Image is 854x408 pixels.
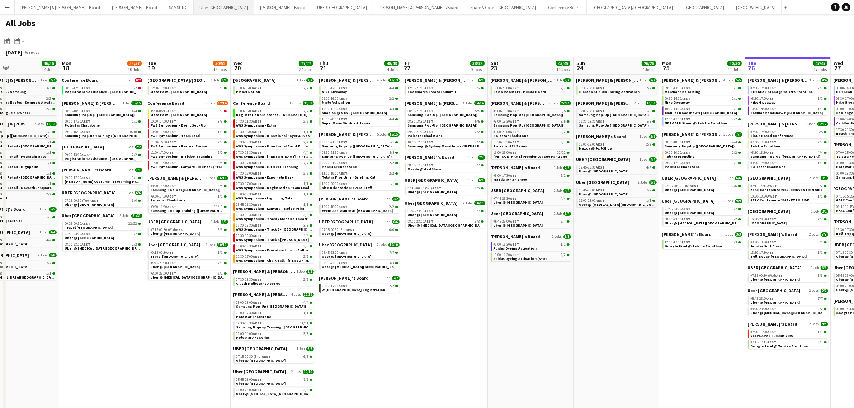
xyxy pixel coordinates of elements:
span: AEST [682,96,691,101]
span: 38/38 [303,101,314,105]
div: [PERSON_NAME] & [PERSON_NAME]'s Board1 Job2/210:30-14:30AEST2/2Giants v St Kilda - Swing Activation [576,77,657,100]
span: Conference Board [62,77,99,83]
a: 07:00-15:00AEST2/2Registration Assistance - [GEOGRAPHIC_DATA] [236,109,312,117]
span: 1 Job [640,78,648,82]
span: AEST [425,109,434,113]
div: Conference Board15 Jobs38/3807:00-15:00AEST2/2Registration Assistance - [GEOGRAPHIC_DATA]07:30-11... [233,100,314,269]
span: 4 Jobs [806,122,816,126]
a: 06:30-17:30AEST4/4Nike Giveaway [322,86,398,94]
span: 2/2 [306,78,314,82]
span: 5/5 [647,120,652,123]
span: Samsung Pop-Up (MELBOURNE) [494,113,563,117]
a: 16:00-20:00AEST2/2Eels v Roosters - Plinko Board [494,86,570,94]
span: Samsung Pop-Up (MELBOURNE) [579,113,649,117]
a: [PERSON_NAME] & [PERSON_NAME]'s Board1 Job2/2 [491,77,571,83]
span: 10:00-17:00 [151,130,176,134]
span: 15/15 [131,101,142,105]
span: 5/5 [561,109,566,113]
span: 5/5 [818,130,823,134]
span: 1 Job [211,78,219,82]
span: 7 Jobs [34,122,44,126]
span: 4 Jobs [377,78,387,82]
span: PR activation [236,90,260,94]
span: 2/2 [561,86,566,90]
a: 12:00-17:30AEST6/6Meta Fest - [GEOGRAPHIC_DATA] [151,86,227,94]
a: 09:00-17:30AEST5/5Samsung Pop-Up ([GEOGRAPHIC_DATA]) [579,109,655,117]
span: AWS Symposium - Event Set - Up [151,123,206,128]
button: [PERSON_NAME]'s Board [254,0,311,14]
span: 0/2 [135,78,142,82]
a: 09:30-18:30AEST5/5Samsung Pop-Up ([GEOGRAPHIC_DATA]) [579,119,655,127]
span: 7/7 [735,132,742,137]
span: Foodmarks Creator Summit [408,90,457,94]
div: [PERSON_NAME] & [PERSON_NAME]'s Board3 Jobs15/1508:00-18:00AEST4/4Samsung Pop-Up ([GEOGRAPHIC_DAT... [62,100,142,144]
span: AEST [596,109,605,113]
span: 1 Job [297,78,305,82]
span: 10/10 [129,130,137,134]
a: 10:00-14:00AEST1/1Cadillac Roadshow x [GEOGRAPHIC_DATA] [751,106,827,115]
span: 1/1 [818,107,823,111]
button: UBER [GEOGRAPHIC_DATA] [311,0,373,14]
span: 1/1 [304,130,309,134]
span: AEST [682,86,691,90]
span: Neil & Jenny's Board [491,100,547,106]
span: 5/5 [647,109,652,113]
span: 2/2 [475,130,480,134]
span: AEST [682,106,691,111]
span: 6/6 [221,78,228,82]
span: Brisbane/Gold Coast [148,77,210,83]
button: [PERSON_NAME] & [PERSON_NAME]'s Board [373,0,464,14]
span: AEST [339,117,348,122]
span: AEST [510,129,519,134]
span: James & Arrence's Board [405,77,467,83]
span: 06:30-17:30 [322,86,348,90]
span: Miele Activation [322,100,350,105]
button: [GEOGRAPHIC_DATA] [679,0,730,14]
span: 2/2 [304,86,309,90]
div: [PERSON_NAME] & [PERSON_NAME]'s Board4 Jobs13/1306:30-17:30AEST4/4Nike Giveaway07:00-16:00AEST2/2... [319,77,400,132]
span: Neil & Jenny's Board [405,100,462,106]
a: [PERSON_NAME] & [PERSON_NAME]'s Board3 Jobs4/4 [748,77,828,83]
span: 07:00-15:00 [236,109,262,113]
a: 09:30-16:30AEST10/10Samsung Pop-up Training ([GEOGRAPHIC_DATA]) [65,129,141,138]
span: Samsung Pop-Up (SYDNEY) [408,123,478,128]
span: 10:00-14:00 [751,107,777,111]
a: 10:30-14:30AEST2/2Giants v St Kilda - Swing Activation [579,86,655,94]
span: AEST [168,119,176,124]
a: 07:30-11:30AEST2/2AWS Symposium - Extra [236,119,312,127]
span: 3/3 [218,120,223,123]
span: 08:00-18:30 [494,120,519,123]
a: 10:30-15:30AEST3/3Anaplan @ MCA - [GEOGRAPHIC_DATA] [322,106,398,115]
a: 12:00-21:30AEST6/6Foodmarks Creator Summit [408,86,484,94]
a: [PERSON_NAME] & [PERSON_NAME]'s Board5 Jobs27/27 [491,100,571,106]
span: 6/6 [475,86,480,90]
span: 6 Jobs [206,101,216,105]
button: [GEOGRAPHIC_DATA] [730,0,782,14]
span: Registration Assistance - Crown Melbourne [236,113,318,117]
span: 2/2 [304,109,309,113]
span: AEST [168,86,176,90]
span: AEST [339,106,348,111]
span: 2/2 [390,97,395,100]
a: 09:30-14:00AEST1/1Nike Giveaway [665,96,741,104]
span: 4 Jobs [724,78,733,82]
span: 1/1 [732,97,737,100]
span: AEST [596,119,605,124]
div: [GEOGRAPHIC_DATA]1 Job2/210:00-15:00ACST2/2PR activation [233,77,314,100]
span: 12/12 [817,122,828,126]
span: AEST [253,119,262,124]
a: 08:00-18:00AEST4/4Samsung Pop-Up ([GEOGRAPHIC_DATA]) [65,109,141,117]
span: 09:00-17:30 [579,109,605,113]
div: [PERSON_NAME] & [PERSON_NAME]'s Board3 Jobs4/407:00-17:00AEST2/2NETGEAR Stand @ Telstra Frontline... [748,77,828,121]
span: 6/6 [478,78,485,82]
span: 1 Job [468,78,476,82]
span: AEST [82,129,91,134]
span: 27/27 [560,101,571,105]
span: AEST [253,109,262,113]
a: 08:30-12:30AEST0/2Registration Assistance - [GEOGRAPHIC_DATA] [65,86,141,94]
span: Cadillac Roadshow x Sydney Airport [665,110,737,115]
span: 7/7 [49,78,57,82]
span: 5/5 [475,120,480,123]
a: Conference Board6 Jobs12/14 [148,100,228,106]
a: [PERSON_NAME] & [PERSON_NAME]'s Board1 Job2/2 [576,77,657,83]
